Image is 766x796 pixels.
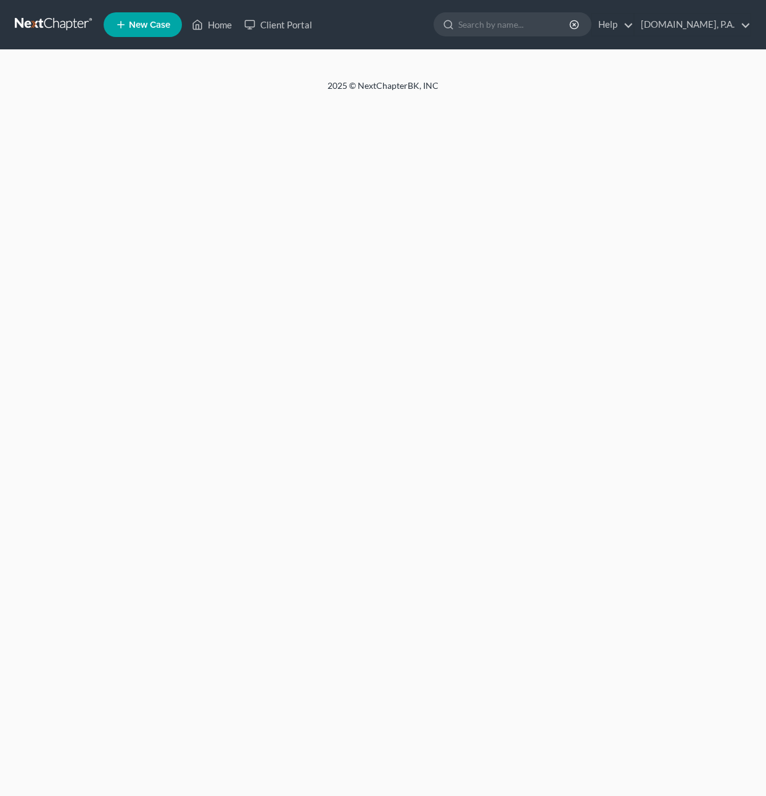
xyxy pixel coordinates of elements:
div: 2025 © NextChapterBK, INC [31,80,735,102]
a: Client Portal [238,14,318,36]
a: Home [186,14,238,36]
span: New Case [129,20,170,30]
a: [DOMAIN_NAME], P.A. [635,14,751,36]
a: Help [592,14,633,36]
input: Search by name... [458,13,571,36]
